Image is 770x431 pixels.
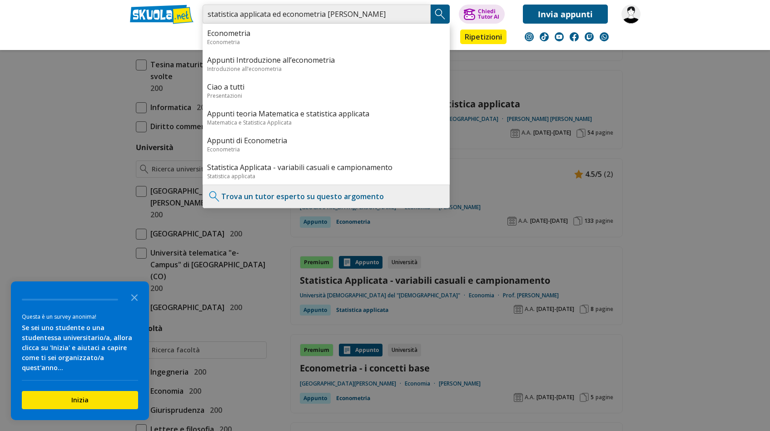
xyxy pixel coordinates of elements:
[585,32,594,41] img: twitch
[207,28,445,38] a: Econometria
[433,7,447,21] img: Cerca appunti, riassunti o versioni
[600,32,609,41] img: WhatsApp
[203,5,431,24] input: Cerca appunti, riassunti o versioni
[208,190,221,203] img: Trova un tutor esperto
[523,5,608,24] a: Invia appunti
[207,55,445,65] a: Appunti Introduzione all’econometria
[207,172,445,180] div: Statistica applicata
[22,391,138,409] button: Inizia
[125,288,144,306] button: Close the survey
[11,281,149,420] div: Survey
[200,30,241,46] a: Appunti
[207,92,445,100] div: Presentazioni
[207,38,445,46] div: Econometria
[221,191,384,201] a: Trova un tutor esperto su questo argomento
[459,5,505,24] button: ChiediTutor AI
[207,82,445,92] a: Ciao a tutti
[207,145,445,153] div: Econometria
[621,5,641,24] img: ChiaraLilly
[207,109,445,119] a: Appunti teoria Matematica e statistica applicata
[207,119,445,126] div: Matematica e Statistica Applicata
[525,32,534,41] img: instagram
[478,9,499,20] div: Chiedi Tutor AI
[207,162,445,172] a: Statistica Applicata - variabili casuali e campionamento
[460,30,507,44] a: Ripetizioni
[207,65,445,73] div: Introduzione all’econometria
[207,135,445,145] a: Appunti di Econometria
[555,32,564,41] img: youtube
[570,32,579,41] img: facebook
[540,32,549,41] img: tiktok
[431,5,450,24] button: Search Button
[22,312,138,321] div: Questa è un survey anonima!
[22,323,138,373] div: Se sei uno studente o una studentessa universitario/a, allora clicca su 'Inizia' e aiutaci a capi...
